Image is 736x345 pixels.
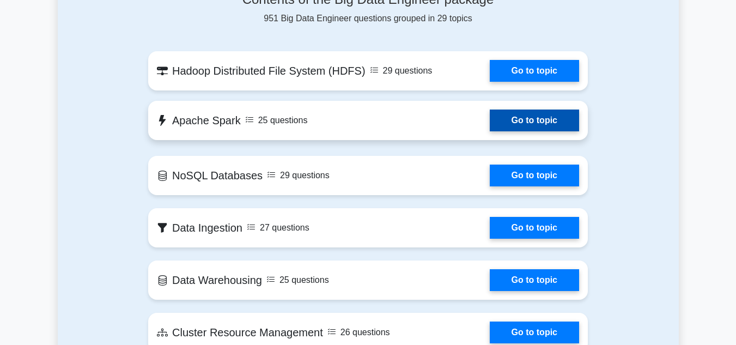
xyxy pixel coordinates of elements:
a: Go to topic [490,269,579,291]
a: Go to topic [490,110,579,131]
a: Go to topic [490,165,579,186]
a: Go to topic [490,60,579,82]
a: Go to topic [490,217,579,239]
a: Go to topic [490,322,579,343]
